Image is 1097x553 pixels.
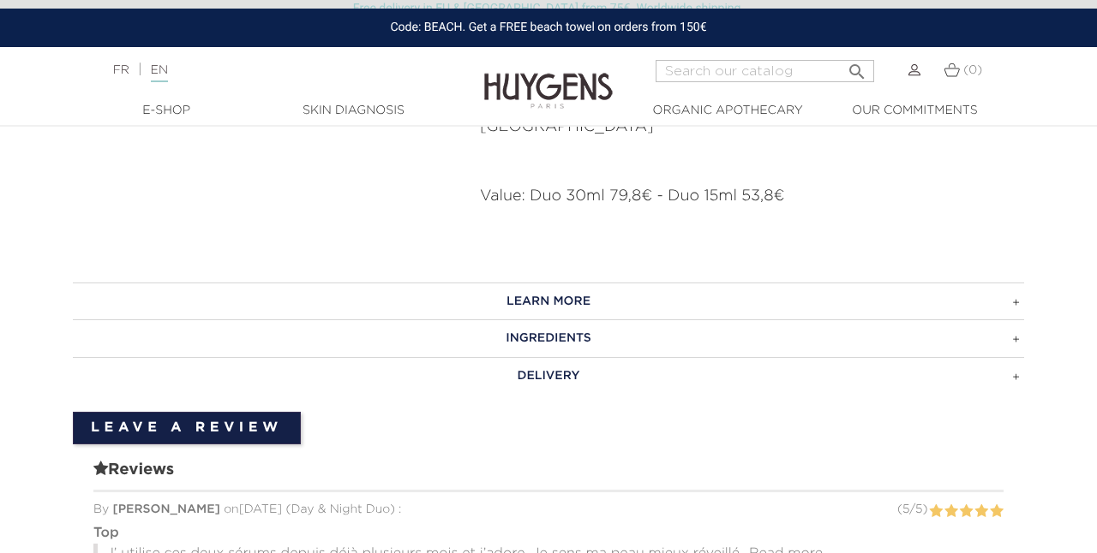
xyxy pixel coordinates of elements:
button:  [842,55,872,78]
a: E-Shop [81,102,252,120]
label: 2 [944,501,958,522]
span: 5 [915,503,922,515]
div: ( / ) [897,501,927,519]
div: By on [DATE] ( ) : [93,501,1004,519]
a: Organic Apothecary [642,102,813,120]
a: INGREDIENTS [73,319,1024,357]
p: Value: Duo 30ml 79,8€ - Duo 15ml 53,8€ [480,185,1024,208]
a: Leave a review [73,412,301,444]
span: [PERSON_NAME] [112,503,220,515]
label: 1 [928,501,943,522]
span: Day & Night Duo [291,503,390,515]
a: Skin Diagnosis [267,102,439,120]
span: Reviews [93,458,1004,492]
a: DELIVERY [73,357,1024,395]
span: (0) [963,64,982,76]
div: | [105,60,445,80]
label: 4 [974,501,989,522]
label: 3 [959,501,974,522]
span: 5 [902,503,909,515]
a: Our commitments [829,102,1000,120]
a: EN [151,64,168,82]
label: 5 [989,501,1004,522]
img: Huygens [484,45,613,111]
strong: Top [93,526,119,540]
a: LEARN MORE [73,282,1024,320]
input: Search [656,60,874,82]
a: FR [113,64,129,76]
i:  [847,56,867,77]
